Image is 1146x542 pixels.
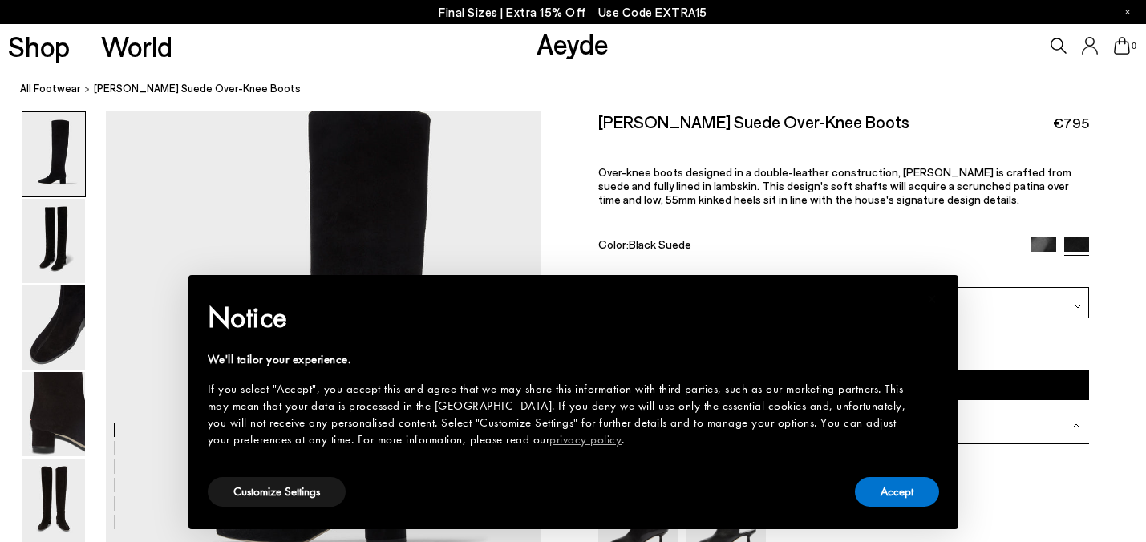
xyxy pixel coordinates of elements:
[598,111,909,131] h2: [PERSON_NAME] Suede Over-Knee Boots
[439,2,707,22] p: Final Sizes | Extra 15% Off
[20,80,81,97] a: All Footwear
[22,199,85,283] img: Willa Suede Over-Knee Boots - Image 2
[598,237,1015,256] div: Color:
[208,477,346,507] button: Customize Settings
[927,286,937,311] span: ×
[208,351,913,368] div: We'll tailor your experience.
[855,477,939,507] button: Accept
[1053,113,1089,133] span: €795
[549,431,622,447] a: privacy policy
[8,32,70,60] a: Shop
[208,381,913,448] div: If you select "Accept", you accept this and agree that we may share this information with third p...
[22,285,85,370] img: Willa Suede Over-Knee Boots - Image 3
[1114,37,1130,55] a: 0
[1130,42,1138,51] span: 0
[537,26,609,60] a: Aeyde
[1074,302,1082,310] img: svg%3E
[94,80,301,97] span: [PERSON_NAME] Suede Over-Knee Boots
[22,112,85,196] img: Willa Suede Over-Knee Boots - Image 1
[629,237,691,251] span: Black Suede
[22,372,85,456] img: Willa Suede Over-Knee Boots - Image 4
[208,297,913,338] h2: Notice
[598,5,707,19] span: Navigate to /collections/ss25-final-sizes
[913,280,952,318] button: Close this notice
[20,67,1146,111] nav: breadcrumb
[101,32,172,60] a: World
[1072,422,1080,430] img: svg%3E
[598,165,1089,206] p: Over-knee boots designed in a double-leather construction, [PERSON_NAME] is crafted from suede an...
